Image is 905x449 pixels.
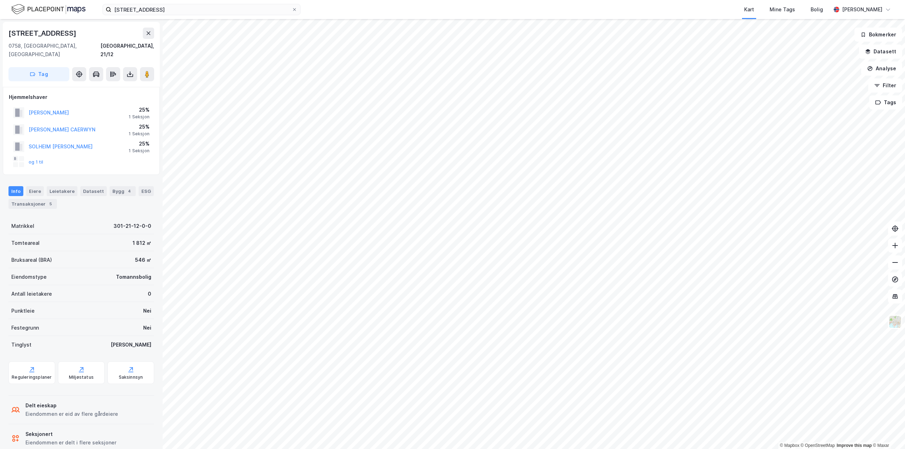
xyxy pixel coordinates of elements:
[129,114,150,120] div: 1 Seksjon
[143,324,151,332] div: Nei
[116,273,151,281] div: Tomannsbolig
[135,256,151,264] div: 546 ㎡
[129,123,150,131] div: 25%
[8,199,57,209] div: Transaksjoner
[11,290,52,298] div: Antall leietakere
[8,28,78,39] div: [STREET_ADDRESS]
[111,4,292,15] input: Søk på adresse, matrikkel, gårdeiere, leietakere eller personer
[8,42,100,59] div: 0758, [GEOGRAPHIC_DATA], [GEOGRAPHIC_DATA]
[129,131,150,137] div: 1 Seksjon
[811,5,823,14] div: Bolig
[8,186,23,196] div: Info
[870,415,905,449] div: Kontrollprogram for chat
[143,307,151,315] div: Nei
[888,315,902,329] img: Z
[139,186,154,196] div: ESG
[129,148,150,154] div: 1 Seksjon
[25,438,116,447] div: Eiendommen er delt i flere seksjoner
[780,443,799,448] a: Mapbox
[11,222,34,230] div: Matrikkel
[801,443,835,448] a: OpenStreetMap
[100,42,154,59] div: [GEOGRAPHIC_DATA], 21/12
[770,5,795,14] div: Mine Tags
[744,5,754,14] div: Kart
[25,430,116,438] div: Seksjonert
[26,186,44,196] div: Eiere
[129,106,150,114] div: 25%
[113,222,151,230] div: 301-21-12-0-0
[69,374,94,380] div: Miljøstatus
[133,239,151,247] div: 1 812 ㎡
[119,374,143,380] div: Saksinnsyn
[8,67,69,81] button: Tag
[148,290,151,298] div: 0
[11,273,47,281] div: Eiendomstype
[11,341,31,349] div: Tinglyst
[11,3,86,16] img: logo.f888ab2527a4732fd821a326f86c7f29.svg
[126,188,133,195] div: 4
[11,256,52,264] div: Bruksareal (BRA)
[9,93,154,101] div: Hjemmelshaver
[837,443,872,448] a: Improve this map
[868,78,902,93] button: Filter
[861,61,902,76] button: Analyse
[25,410,118,418] div: Eiendommen er eid av flere gårdeiere
[129,140,150,148] div: 25%
[25,401,118,410] div: Delt eieskap
[870,415,905,449] iframe: Chat Widget
[47,200,54,207] div: 5
[11,324,39,332] div: Festegrunn
[11,239,40,247] div: Tomteareal
[111,341,151,349] div: [PERSON_NAME]
[869,95,902,110] button: Tags
[80,186,107,196] div: Datasett
[110,186,136,196] div: Bygg
[859,45,902,59] button: Datasett
[47,186,77,196] div: Leietakere
[11,307,35,315] div: Punktleie
[854,28,902,42] button: Bokmerker
[842,5,882,14] div: [PERSON_NAME]
[12,374,52,380] div: Reguleringsplaner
